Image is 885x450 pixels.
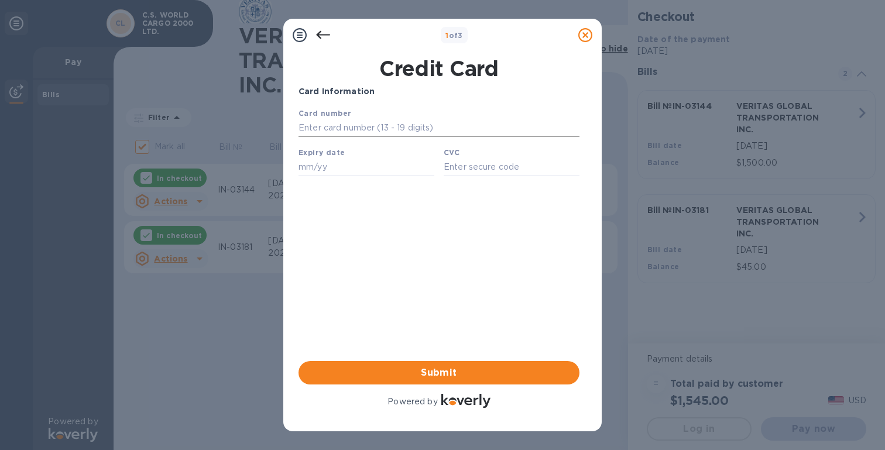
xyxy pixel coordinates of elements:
p: Powered by [387,396,437,408]
h1: Credit Card [294,56,584,81]
iframe: Your browser does not support iframes [299,107,579,177]
b: of 3 [445,31,463,40]
img: Logo [441,394,490,408]
span: 1 [445,31,448,40]
span: Submit [308,366,570,380]
b: Card Information [299,87,375,96]
button: Submit [299,361,579,384]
